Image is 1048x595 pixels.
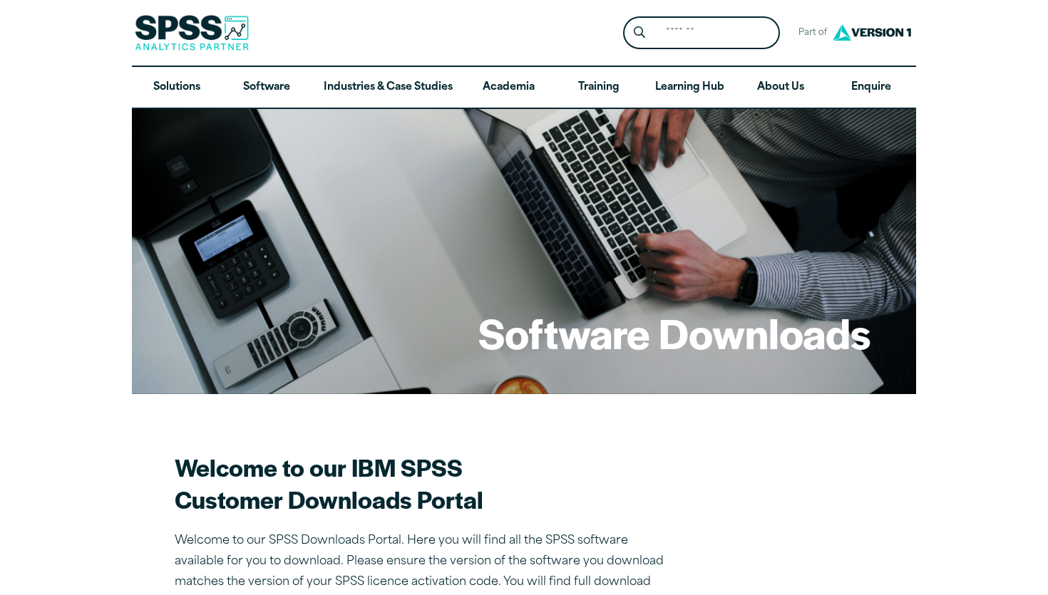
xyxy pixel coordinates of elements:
[791,23,829,43] span: Part of
[644,67,736,108] a: Learning Hub
[627,20,653,46] button: Search magnifying glass icon
[829,19,915,46] img: Version1 Logo
[554,67,644,108] a: Training
[464,67,554,108] a: Academia
[634,26,645,38] svg: Search magnifying glass icon
[478,305,870,361] h1: Software Downloads
[132,67,916,108] nav: Desktop version of site main menu
[736,67,826,108] a: About Us
[175,451,674,515] h2: Welcome to our IBM SPSS Customer Downloads Portal
[132,67,222,108] a: Solutions
[222,67,312,108] a: Software
[623,16,780,50] form: Site Header Search Form
[826,67,916,108] a: Enquire
[312,67,464,108] a: Industries & Case Studies
[135,15,249,51] img: SPSS Analytics Partner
